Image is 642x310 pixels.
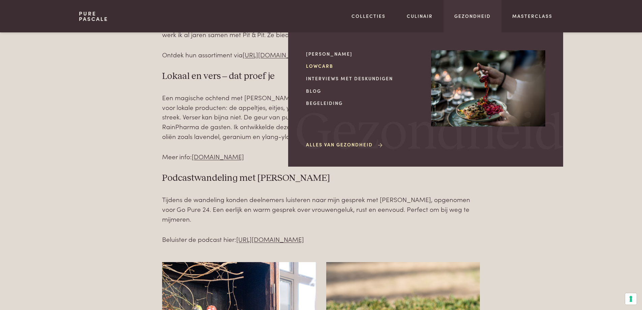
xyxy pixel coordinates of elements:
[162,172,480,184] h3: Podcastwandeling met [PERSON_NAME]
[454,12,491,20] a: Gezondheid
[431,50,545,126] img: Gezondheid
[162,234,480,244] p: Beluister de podcast hier:
[162,50,480,60] p: Ontdek hun assortiment via
[512,12,552,20] a: Masterclass
[306,141,384,148] a: Alles van Gezondheid
[295,108,564,159] span: Gezondheid
[306,62,420,69] a: Lowcarb
[625,293,637,305] button: Uw voorkeuren voor toestemming voor trackingtechnologieën
[79,11,108,22] a: PurePascale
[192,152,244,161] a: [DOMAIN_NAME]
[236,234,304,244] a: [URL][DOMAIN_NAME]
[243,50,310,59] a: [URL][DOMAIN_NAME]
[162,93,480,141] p: Een magische ochtend met [PERSON_NAME]: ontbijt, natuur en verbondenheid Ik ben fier dat we kozen...
[162,71,480,82] h3: Lokaal en vers – dat proef je
[306,87,420,94] a: Blog
[162,195,480,224] p: Tijdens de wandeling konden deelnemers luisteren naar mijn gesprek met [PERSON_NAME], opgenomen v...
[162,152,480,162] p: Meer info:
[306,75,420,82] a: Interviews met deskundigen
[351,12,386,20] a: Collecties
[407,12,433,20] a: Culinair
[306,100,420,107] a: Begeleiding
[306,50,420,57] a: [PERSON_NAME]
